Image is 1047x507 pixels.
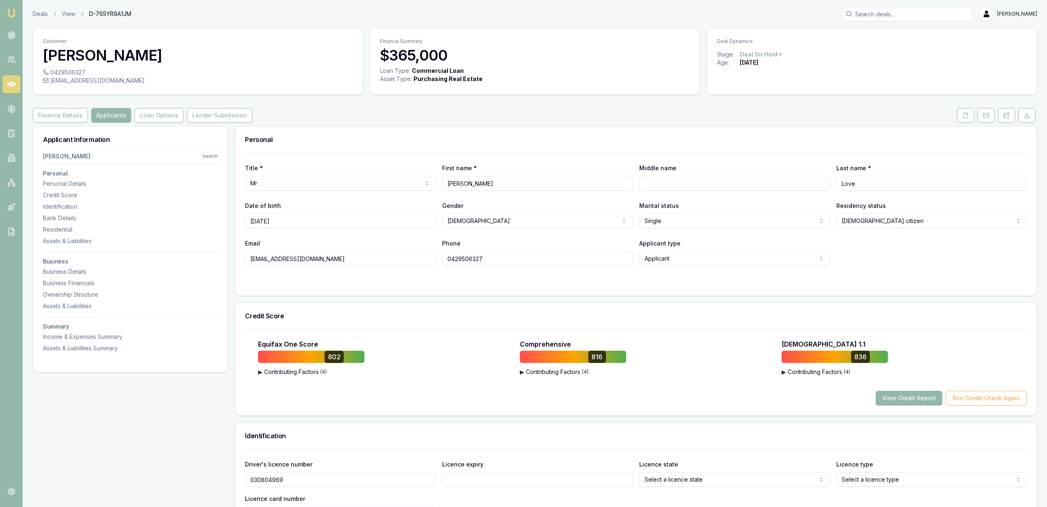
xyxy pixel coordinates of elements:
h3: [PERSON_NAME] [43,47,353,63]
button: Applicants [91,108,131,123]
div: 816 [588,351,606,363]
a: Lender Submission [185,108,254,123]
h3: Personal [245,136,1027,143]
div: Assets & Liabilities [43,302,218,310]
div: Assets & Liabilities [43,237,218,245]
p: Comprehensive [520,339,571,349]
span: ( 4 ) [844,369,850,375]
nav: breadcrumb [33,10,131,18]
button: ▶Contributing Factors(4) [782,368,888,376]
button: Lender Submission [187,108,252,123]
div: Residential [43,225,218,234]
p: [DEMOGRAPHIC_DATA] 1.1 [782,339,865,349]
div: Asset Type : [380,75,412,83]
a: Loan Options [133,108,185,123]
label: First name * [442,164,477,171]
div: [EMAIL_ADDRESS][DOMAIN_NAME] [43,77,353,85]
h3: Identification [245,433,1027,439]
input: Search deals [842,7,973,21]
button: Deal On Hold [740,50,783,59]
label: Licence type [836,461,873,468]
h3: $365,000 [380,47,690,63]
div: Income & Expenses Summary [43,333,218,341]
h3: Personal [43,171,218,176]
div: switch [202,153,218,160]
span: D-765YR9A1JM [89,10,131,18]
label: Driver's licence number [245,461,312,468]
p: Equifax One Score [258,339,318,349]
div: Purchasing Real Estate [413,75,483,83]
button: Loan Options [135,108,184,123]
span: ▶ [258,368,263,376]
label: Licence expiry [442,461,483,468]
label: Email [245,240,260,247]
span: ( 4 ) [320,369,327,375]
div: Assets & Liabilities Summary [43,344,218,352]
a: Finance Details [33,108,90,123]
h3: Applicant Information [43,136,218,143]
div: Stage: [717,50,740,59]
label: Licence card number [245,495,305,502]
h3: Summary [43,324,218,329]
div: Identification [43,203,218,211]
div: 0429506327 [43,68,353,77]
input: DD/MM/YYYY [245,214,436,228]
button: ▶Contributing Factors(4) [258,368,364,376]
div: Personal Details [43,180,218,188]
div: Loan Type: [380,67,410,75]
span: ▶ [782,368,786,376]
label: Date of birth [245,202,281,209]
span: ( 4 ) [582,369,589,375]
button: Finance Details [33,108,88,123]
label: Gender [442,202,463,209]
a: Deals [33,10,48,18]
img: emu-icon-u.png [7,8,16,18]
div: Ownership Structure [43,291,218,299]
h3: Business [43,259,218,264]
p: Deal Dynamics [717,38,1027,45]
label: Licence state [639,461,678,468]
div: Age: [717,59,740,67]
div: 836 [851,351,870,363]
div: Bank Details [43,214,218,222]
div: Business Financials [43,279,218,287]
label: Title * [245,164,263,171]
p: Finance Summary [380,38,690,45]
label: Phone [442,240,461,247]
label: Marital status [639,202,679,209]
label: Residency status [836,202,886,209]
label: Middle name [639,164,676,171]
button: Run Credit Check Again [946,391,1027,406]
div: [PERSON_NAME] [43,152,90,160]
span: ▶ [520,368,524,376]
a: View [62,10,75,18]
span: [PERSON_NAME] [997,11,1037,17]
button: View Credit Report [876,391,942,406]
input: 0431 234 567 [442,251,633,266]
button: ▶Contributing Factors(4) [520,368,626,376]
div: [DATE] [740,59,758,67]
div: Credit Score [43,191,218,199]
p: Customer [43,38,353,45]
h3: Credit Score [245,313,1027,319]
input: Enter driver's licence number [245,472,436,487]
label: Last name * [836,164,871,171]
div: 802 [325,351,344,363]
div: Commercial Loan [412,67,464,75]
label: Applicant type [639,240,681,247]
div: Business Details [43,268,218,276]
a: Applicants [90,108,133,123]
